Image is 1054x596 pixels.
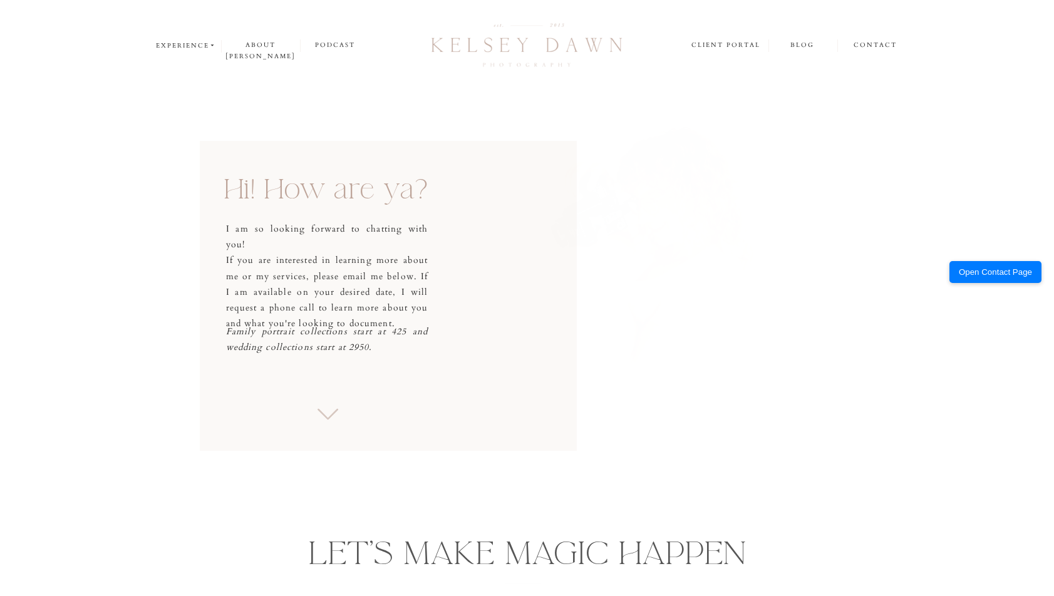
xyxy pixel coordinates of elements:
a: podcast [301,39,369,51]
button: Open Contact Page [949,261,1041,283]
a: about [PERSON_NAME] [222,39,300,51]
a: client portal [691,39,762,53]
a: blog [768,39,837,51]
h1: Hi! How are ya? [224,176,432,216]
p: I am so looking forward to chatting with you! If you are interested in learning more about me or ... [226,221,428,316]
h3: Let's make magic happen [294,538,761,578]
a: experience [156,40,217,51]
i: Family portrait collections start at 425 and wedding collections start at 2950. [226,326,428,353]
a: contact [854,39,897,52]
